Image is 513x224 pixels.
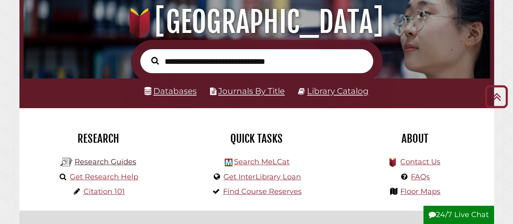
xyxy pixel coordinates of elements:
[342,132,488,146] h2: About
[184,132,330,146] h2: Quick Tasks
[223,172,301,181] a: Get InterLibrary Loan
[70,172,138,181] a: Get Research Help
[400,187,440,196] a: Floor Maps
[482,90,511,103] a: Back to Top
[26,132,172,146] h2: Research
[31,4,482,40] h1: [GEOGRAPHIC_DATA]
[60,156,73,168] img: Hekman Library Logo
[84,187,125,196] a: Citation 101
[223,187,302,196] a: Find Course Reserves
[218,86,285,96] a: Journals By Title
[147,55,163,67] button: Search
[75,157,136,166] a: Research Guides
[307,86,369,96] a: Library Catalog
[411,172,430,181] a: FAQs
[151,57,159,65] i: Search
[400,157,440,166] a: Contact Us
[144,86,197,96] a: Databases
[225,159,232,166] img: Hekman Library Logo
[234,157,289,166] a: Search MeLCat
